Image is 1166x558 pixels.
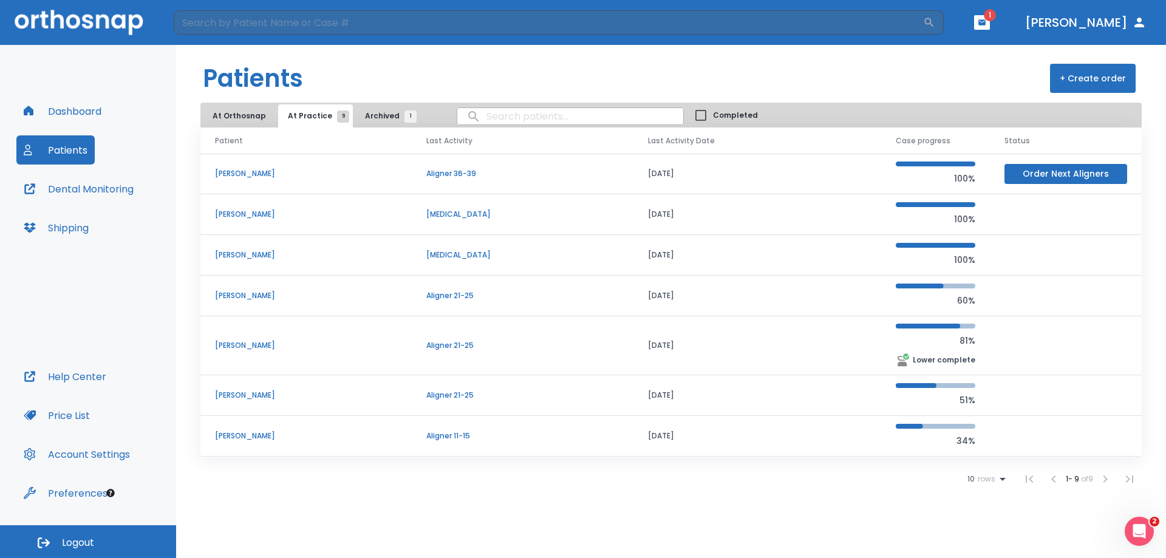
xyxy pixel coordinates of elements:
button: [PERSON_NAME] [1020,12,1151,33]
h1: Patients [203,60,303,97]
img: Orthosnap [15,10,143,35]
p: [PERSON_NAME] [215,209,397,220]
p: Aligner 36-39 [426,168,619,179]
p: [PERSON_NAME] [215,390,397,401]
p: [PERSON_NAME] [215,430,397,441]
span: Last Activity [426,135,472,146]
p: [MEDICAL_DATA] [426,209,619,220]
p: [PERSON_NAME] [215,290,397,301]
span: Logout [62,536,94,549]
button: At Orthosnap [203,104,276,128]
span: of 9 [1081,474,1093,484]
button: Dashboard [16,97,109,126]
span: 10 [967,475,975,483]
div: Tooltip anchor [105,488,116,498]
td: [DATE] [633,375,881,416]
span: Archived [365,111,411,121]
p: [MEDICAL_DATA] [426,250,619,260]
span: 9 [337,111,349,123]
td: [DATE] [633,154,881,194]
p: Aligner 21-25 [426,290,619,301]
iframe: Intercom live chat [1125,517,1154,546]
button: Preferences [16,478,115,508]
span: 2 [1150,517,1159,526]
p: [PERSON_NAME] [215,168,397,179]
span: At Practice [288,111,343,121]
td: [DATE] [633,457,881,497]
button: Dental Monitoring [16,174,141,203]
td: [DATE] [633,276,881,316]
span: 1 - 9 [1066,474,1081,484]
p: Lower complete [913,355,975,366]
span: Case progress [896,135,950,146]
input: Search by Patient Name or Case # [174,10,923,35]
span: 1 [984,9,996,21]
div: tabs [203,104,423,128]
span: Status [1004,135,1030,146]
p: 100% [896,212,975,226]
td: [DATE] [633,194,881,235]
button: Shipping [16,213,96,242]
td: [DATE] [633,416,881,457]
p: 100% [896,171,975,186]
button: + Create order [1050,64,1136,93]
input: search [457,104,683,128]
span: rows [975,475,995,483]
p: [PERSON_NAME] [215,340,397,351]
p: 81% [896,333,975,348]
span: Last Activity Date [648,135,715,146]
button: Account Settings [16,440,137,469]
span: Completed [713,110,758,121]
span: Patient [215,135,243,146]
p: [PERSON_NAME] [215,250,397,260]
p: 51% [896,393,975,407]
td: [DATE] [633,235,881,276]
td: [DATE] [633,316,881,375]
p: Aligner 11-15 [426,430,619,441]
button: Patients [16,135,95,165]
span: 1 [404,111,417,123]
p: Aligner 21-25 [426,340,619,351]
button: Help Center [16,362,114,391]
button: Order Next Aligners [1004,164,1127,184]
p: Aligner 21-25 [426,390,619,401]
p: 34% [896,434,975,448]
p: 60% [896,293,975,308]
p: 100% [896,253,975,267]
button: Price List [16,401,97,430]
